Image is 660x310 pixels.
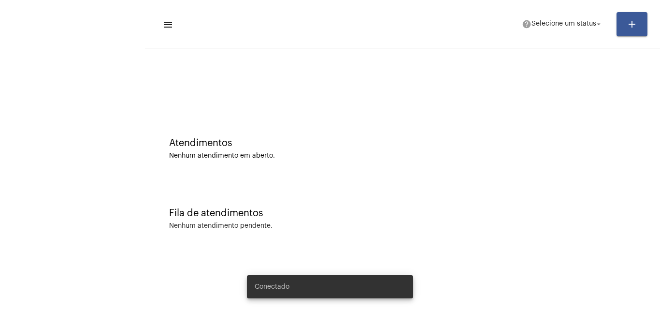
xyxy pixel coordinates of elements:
[531,21,596,28] span: Selecione um status
[516,15,609,34] button: Selecione um status
[255,282,289,292] span: Conectado
[169,222,273,230] div: Nenhum atendimento pendente.
[169,138,636,148] div: Atendimentos
[169,152,636,160] div: Nenhum atendimento em aberto.
[626,18,638,30] mat-icon: add
[162,19,172,30] mat-icon: sidenav icon
[594,20,603,29] mat-icon: arrow_drop_down
[522,19,531,29] mat-icon: help
[169,208,636,219] div: Fila de atendimentos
